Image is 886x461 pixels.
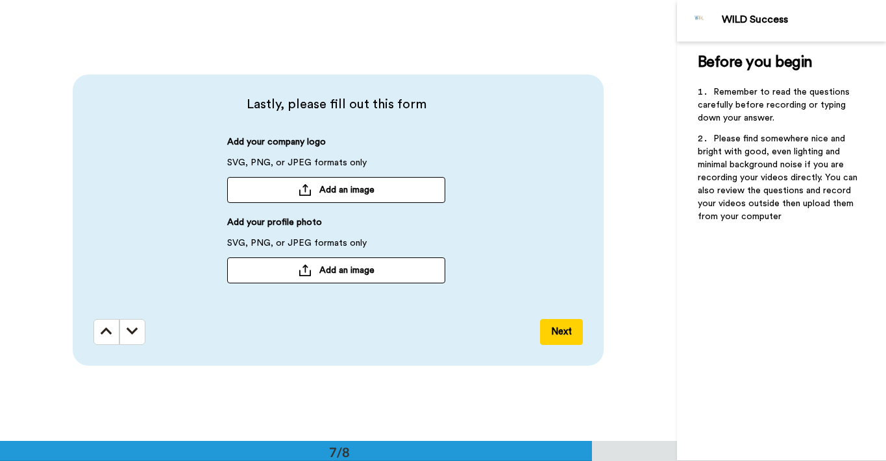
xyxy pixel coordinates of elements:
span: Add an image [319,264,375,277]
span: SVG, PNG, or JPEG formats only [227,237,367,257]
span: Before you begin [698,54,813,70]
span: Remember to read the questions carefully before recording or typing down your answer. [698,88,852,123]
span: Lastly, please fill out this form [93,95,579,113]
span: Add your profile photo [227,216,322,237]
button: Next [540,319,583,345]
span: SVG, PNG, or JPEG formats only [227,156,367,177]
button: Add an image [227,257,445,283]
img: Profile Image [684,5,715,36]
span: Please find somewhere nice and bright with good, even lighting and minimal background noise if yo... [698,134,860,221]
div: 7/8 [308,443,371,461]
span: Add your company logo [227,136,326,156]
button: Add an image [227,177,445,203]
span: Add an image [319,183,375,196]
div: WILD Success [722,14,885,26]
